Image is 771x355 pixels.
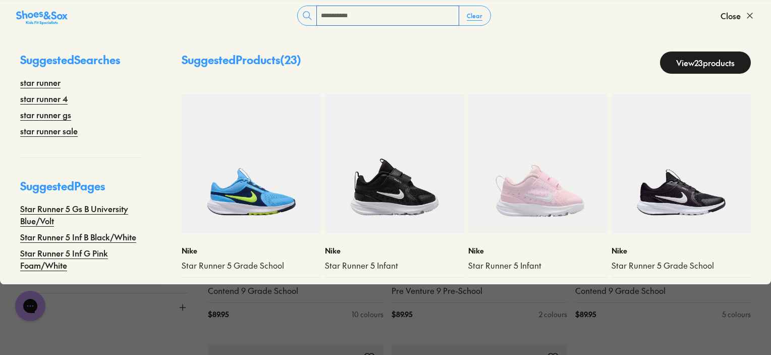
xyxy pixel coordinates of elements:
[280,52,301,67] span: ( 23 )
[723,284,751,294] div: 2 colours
[16,10,68,26] img: SNS_Logo_Responsive.svg
[575,309,596,320] span: $ 89.95
[721,10,741,22] span: Close
[459,7,490,25] button: Clear
[721,5,755,27] button: Close
[20,109,71,121] a: star runner gs
[182,52,301,74] p: Suggested Products
[20,293,188,322] button: Size
[20,231,136,243] a: Star Runner 5 Inf B Black/White
[20,178,141,202] p: Suggested Pages
[325,260,464,271] a: Star Runner 5 Infant
[436,284,464,294] div: 2 colours
[612,284,632,294] span: $ 79.95
[20,247,141,271] a: Star Runner 5 Inf G Pink Foam/White
[182,245,321,256] p: Nike
[20,92,68,105] a: star runner 4
[468,245,608,256] p: Nike
[325,284,346,294] span: $ 69.95
[208,285,383,296] a: Contend 9 Grade School
[612,245,751,256] p: Nike
[16,8,68,24] a: Shoes &amp; Sox
[20,202,141,227] a: Star Runner 5 Gs B University Blue/Volt
[468,260,608,271] a: Star Runner 5 Infant
[612,260,751,271] a: Star Runner 5 Grade School
[468,284,489,294] span: $ 69.95
[20,52,141,76] p: Suggested Searches
[352,309,383,320] div: 10 colours
[660,52,751,74] a: View23products
[182,284,202,294] span: $ 79.95
[20,125,78,137] a: star runner sale
[20,76,61,88] a: star runner
[392,285,567,296] a: Pre Venture 9 Pre-School
[293,284,321,294] div: 2 colours
[539,309,567,320] div: 2 colours
[722,309,751,320] div: 5 colours
[325,245,464,256] p: Nike
[182,260,321,271] a: Star Runner 5 Grade School
[208,309,229,320] span: $ 89.95
[10,287,50,325] iframe: Gorgias live chat messenger
[579,284,608,294] div: 2 colours
[392,309,412,320] span: $ 89.95
[575,285,751,296] a: Contend 9 Grade School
